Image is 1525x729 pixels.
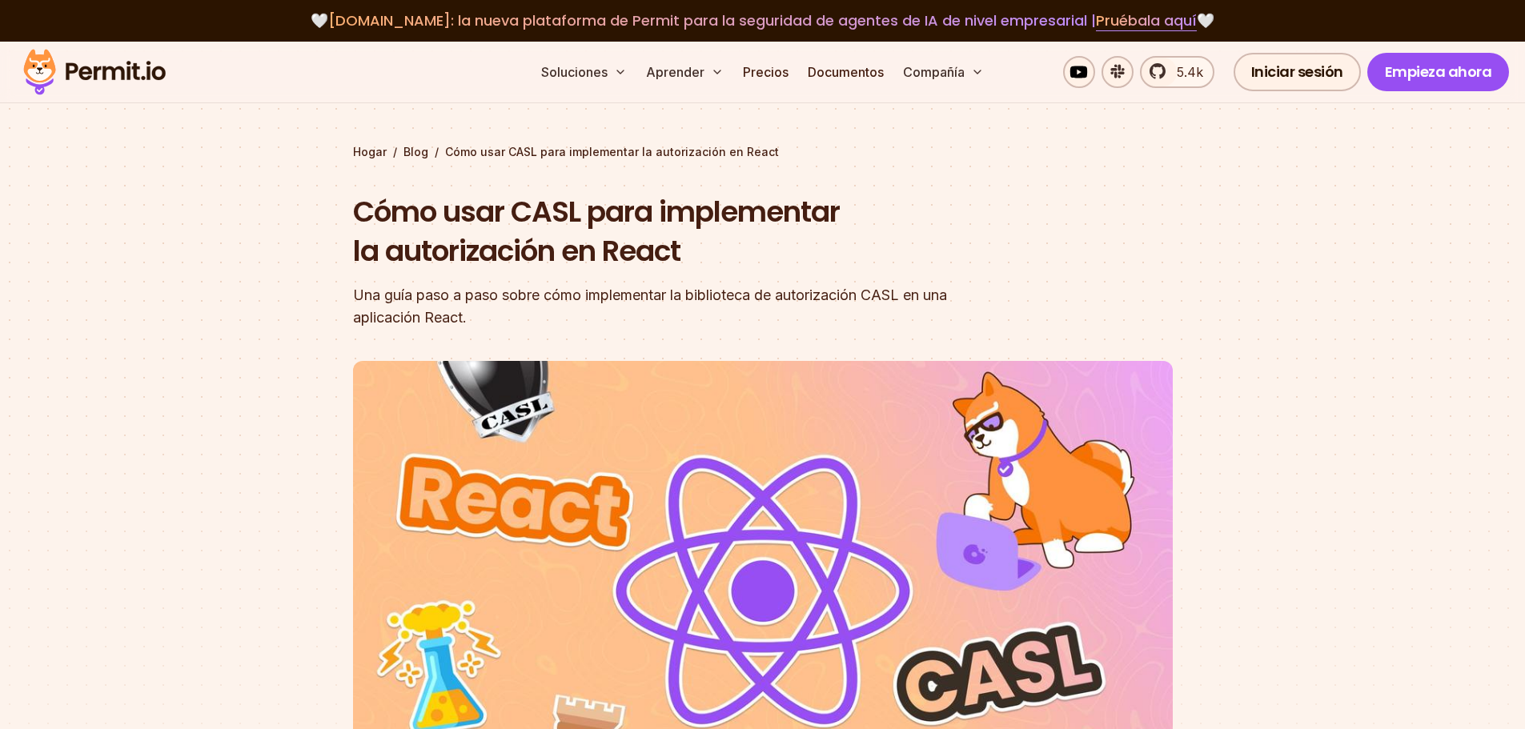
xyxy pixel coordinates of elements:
[353,144,387,160] a: Hogar
[535,56,633,88] button: Soluciones
[328,10,1096,30] font: [DOMAIN_NAME]: la nueva plataforma de Permit para la seguridad de agentes de IA de nivel empresar...
[1096,10,1197,31] a: Pruébala aquí
[646,64,704,80] font: Aprender
[1197,10,1214,30] font: 🤍
[353,145,387,158] font: Hogar
[311,10,328,30] font: 🤍
[1385,62,1492,82] font: Empieza ahora
[736,56,795,88] a: Precios
[1367,53,1510,91] a: Empieza ahora
[541,64,608,80] font: Soluciones
[1177,64,1203,80] font: 5.4k
[353,191,840,272] font: Cómo usar CASL para implementar la autorización en React
[393,145,397,158] font: /
[16,45,173,99] img: Logotipo del permiso
[1234,53,1361,91] a: Iniciar sesión
[403,144,428,160] a: Blog
[1251,62,1343,82] font: Iniciar sesión
[1096,10,1197,30] font: Pruébala aquí
[640,56,730,88] button: Aprender
[743,64,789,80] font: Precios
[403,145,428,158] font: Blog
[435,145,439,158] font: /
[1140,56,1214,88] a: 5.4k
[897,56,990,88] button: Compañía
[801,56,890,88] a: Documentos
[353,286,947,326] font: Una guía paso a paso sobre cómo implementar la biblioteca de autorización CASL en una aplicación ...
[903,64,965,80] font: Compañía
[808,64,884,80] font: Documentos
